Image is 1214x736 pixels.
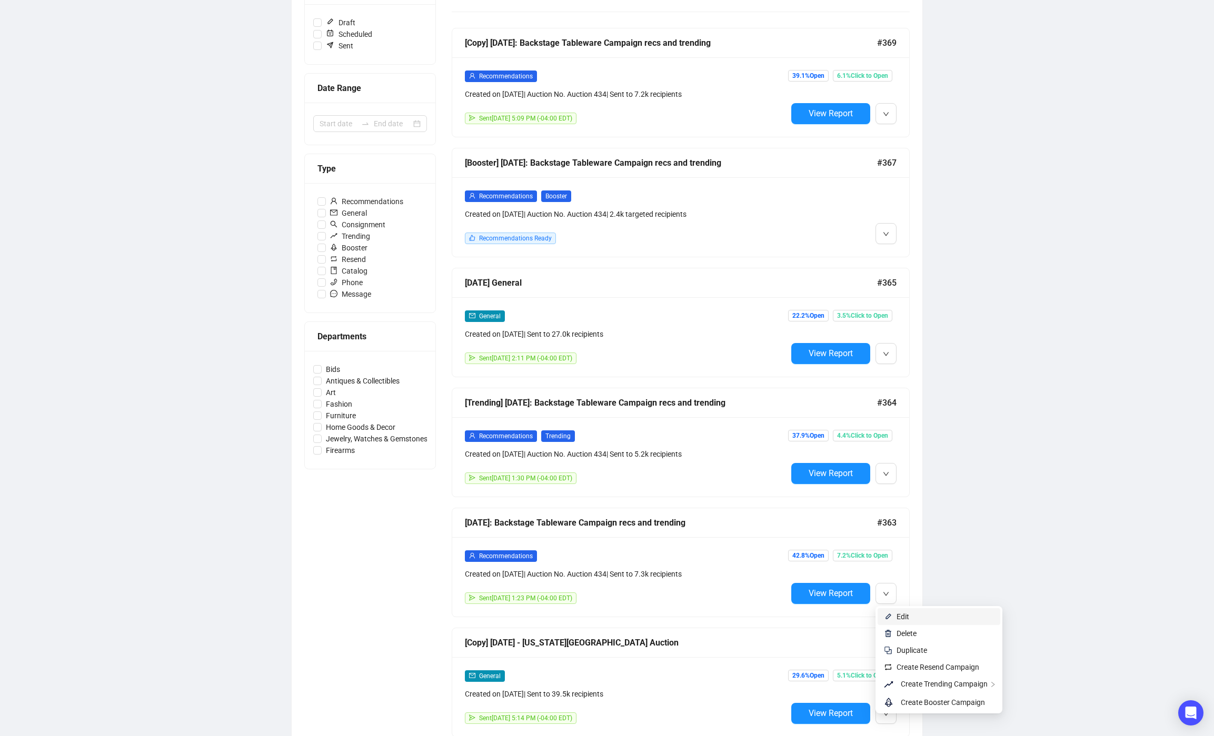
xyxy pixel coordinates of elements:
[788,550,829,561] span: 42.8% Open
[833,430,892,441] span: 4.4% Click to Open
[465,568,787,580] div: Created on [DATE] | Auction No. Auction 434 | Sent to 7.3k recipients
[322,387,340,398] span: Art
[330,255,337,263] span: retweet
[884,612,892,621] img: svg+xml;base64,PHN2ZyB4bWxucz0iaHR0cDovL3d3dy53My5vcmcvMjAwMC9zdmciIHhtbG5zOnhsaW5rPSJodHRwOi8vd3...
[883,591,889,597] span: down
[469,594,475,601] span: send
[452,148,910,257] a: [Booster] [DATE]: Backstage Tableware Campaign recs and trending#367userRecommendationsBoosterCre...
[469,552,475,559] span: user
[883,471,889,477] span: down
[833,310,892,321] span: 3.5% Click to Open
[330,197,337,205] span: user
[877,516,897,529] span: #363
[884,646,892,654] img: svg+xml;base64,PHN2ZyB4bWxucz0iaHR0cDovL3d3dy53My5vcmcvMjAwMC9zdmciIHdpZHRoPSIyNCIgaGVpZ2h0PSIyNC...
[469,235,475,241] span: like
[877,36,897,49] span: #369
[469,73,475,79] span: user
[479,235,552,242] span: Recommendations Ready
[322,17,360,28] span: Draft
[330,278,337,286] span: phone
[877,396,897,409] span: #364
[883,711,889,717] span: down
[883,111,889,117] span: down
[833,670,892,681] span: 5.1% Click to Open
[465,88,787,100] div: Created on [DATE] | Auction No. Auction 434 | Sent to 7.2k recipients
[791,103,870,124] button: View Report
[469,475,475,481] span: send
[901,698,985,707] span: Create Booster Campaign
[465,208,787,220] div: Created on [DATE] | Auction No. Auction 434 | 2.4k targeted recipients
[317,82,423,95] div: Date Range
[469,355,475,361] span: send
[465,396,877,409] div: [Trending] [DATE]: Backstage Tableware Campaign recs and trending
[465,276,877,289] div: [DATE] General
[884,696,897,709] span: rocket
[330,290,337,297] span: message
[479,552,533,560] span: Recommendations
[833,70,892,82] span: 6.1% Click to Open
[322,364,344,375] span: Bids
[322,421,400,433] span: Home Goods & Decor
[326,254,370,265] span: Resend
[479,193,533,200] span: Recommendations
[791,343,870,364] button: View Report
[809,708,853,718] span: View Report
[897,663,979,671] span: Create Resend Campaign
[809,468,853,478] span: View Report
[1178,700,1203,725] div: Open Intercom Messenger
[884,678,897,691] span: rise
[809,108,853,118] span: View Report
[317,330,423,343] div: Departments
[788,670,829,681] span: 29.6% Open
[469,115,475,121] span: send
[322,375,404,387] span: Antiques & Collectibles
[322,433,432,445] span: Jewelry, Watches & Gemstones
[465,448,787,460] div: Created on [DATE] | Auction No. Auction 434 | Sent to 5.2k recipients
[883,231,889,237] span: down
[326,219,390,230] span: Consignment
[326,230,374,242] span: Trending
[479,714,572,722] span: Sent [DATE] 5:14 PM (-04:00 EDT)
[452,388,910,497] a: [Trending] [DATE]: Backstage Tableware Campaign recs and trending#364userRecommendationsTrendingC...
[322,28,376,40] span: Scheduled
[326,265,372,277] span: Catalog
[479,312,501,320] span: General
[541,430,575,442] span: Trending
[469,312,475,319] span: mail
[330,244,337,251] span: rocket
[465,688,787,700] div: Created on [DATE] | Sent to 39.5k recipients
[479,432,533,440] span: Recommendations
[320,118,357,129] input: Start date
[791,463,870,484] button: View Report
[465,636,877,649] div: [Copy] [DATE] - [US_STATE][GEOGRAPHIC_DATA] Auction
[465,36,877,49] div: [Copy] [DATE]: Backstage Tableware Campaign recs and trending
[788,70,829,82] span: 39.1% Open
[465,328,787,340] div: Created on [DATE] | Sent to 27.0k recipients
[326,242,372,254] span: Booster
[884,663,892,671] img: retweet.svg
[322,445,359,456] span: Firearms
[322,410,360,421] span: Furniture
[469,193,475,199] span: user
[361,119,370,128] span: to
[326,288,375,300] span: Message
[788,430,829,441] span: 37.9% Open
[479,672,501,680] span: General
[469,714,475,721] span: send
[322,398,356,410] span: Fashion
[833,550,892,561] span: 7.2% Click to Open
[317,162,423,175] div: Type
[465,516,877,529] div: [DATE]: Backstage Tableware Campaign recs and trending
[465,156,877,169] div: [Booster] [DATE]: Backstage Tableware Campaign recs and trending
[877,276,897,289] span: #365
[452,268,910,377] a: [DATE] General#365mailGeneralCreated on [DATE]| Sent to 27.0k recipientssendSent[DATE] 2:11 PM (-...
[877,156,897,169] span: #367
[809,348,853,358] span: View Report
[883,351,889,357] span: down
[479,594,572,602] span: Sent [DATE] 1:23 PM (-04:00 EDT)
[326,196,407,207] span: Recommendations
[330,232,337,239] span: rise
[452,28,910,137] a: [Copy] [DATE]: Backstage Tableware Campaign recs and trending#369userRecommendationsCreated on [D...
[374,118,411,129] input: End date
[901,680,988,688] span: Create Trending Campaign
